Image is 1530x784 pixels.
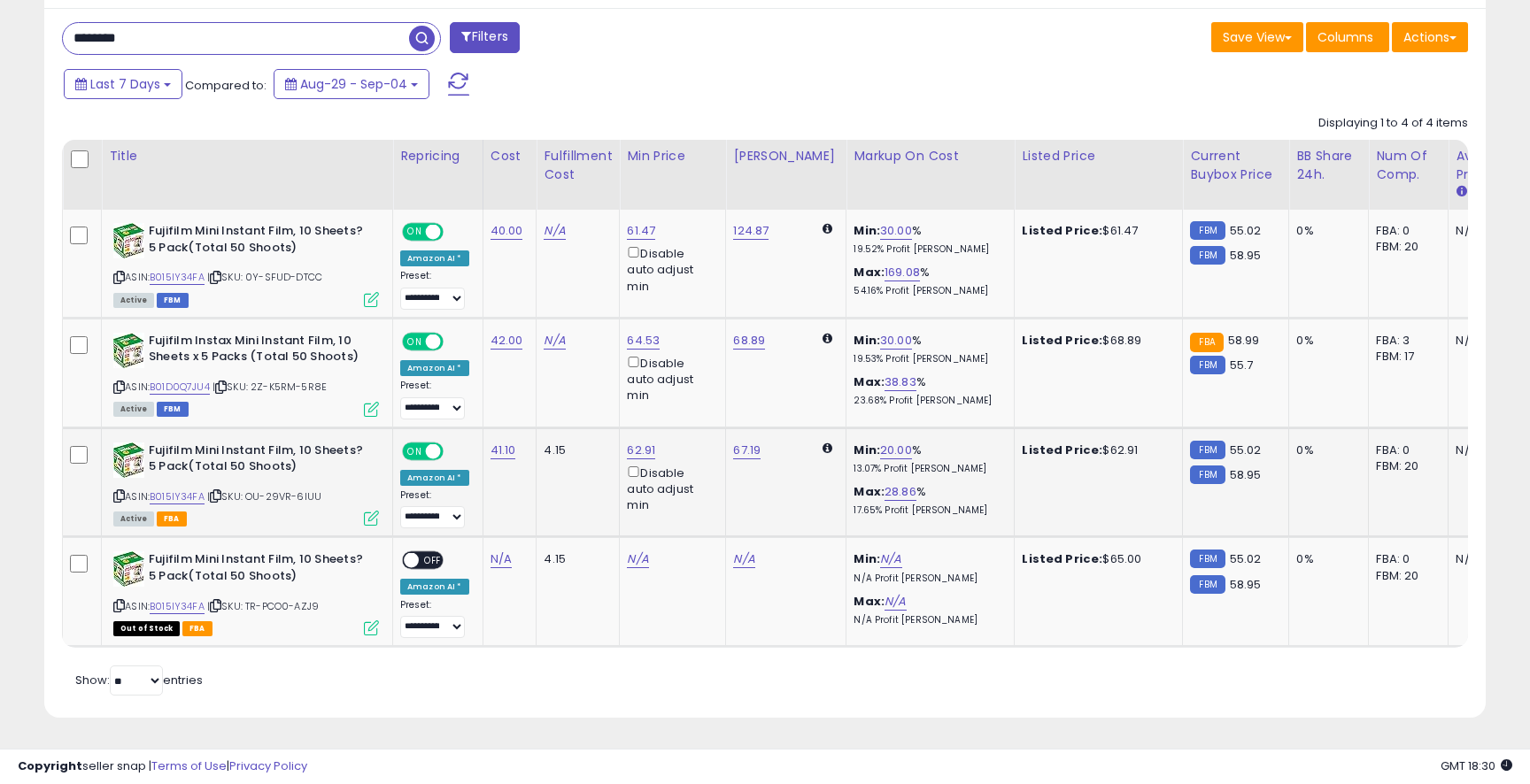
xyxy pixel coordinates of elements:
[207,489,321,503] span: | SKU: OU-29VR-6IUU
[1022,551,1169,567] div: $65.00
[1230,442,1262,458] span: 55.02
[491,222,523,240] a: 40.00
[404,225,426,240] span: ON
[1376,442,1434,458] div: FBA: 0
[450,22,519,53] button: Filters
[854,614,1001,626] p: N/A Profit [PERSON_NAME]
[109,147,385,165] div: Title
[113,511,154,527] span: All listings currently available for purchase on Amazon
[1022,550,1102,567] b: Listed Price:
[404,334,426,349] span: ON
[854,332,880,349] b: Min:
[854,573,1001,585] p: N/A Profit [PERSON_NAME]
[1456,442,1514,458] div: N/A
[733,550,754,568] a: N/A
[1376,458,1434,474] div: FBM: 20
[854,483,885,500] b: Max:
[1317,28,1373,46] span: Columns
[544,551,606,567] div: 4.15
[274,69,429,99] button: Aug-29 - Sep-04
[1306,22,1389,52] button: Columns
[1022,223,1169,239] div: $61.47
[627,550,648,568] a: N/A
[157,402,189,417] span: FBM
[544,147,612,184] div: Fulfillment Cost
[113,333,144,368] img: 51HtZnhWfgL._SL40_.jpg
[854,484,1001,517] div: %
[885,483,916,501] a: 28.86
[149,442,364,480] b: Fujifilm Mini Instant Film, 10 Sheets?5 Pack(Total 50 Shoots)
[733,222,769,240] a: 124.87
[854,374,1001,407] div: %
[854,504,1001,517] p: 17.65% Profit [PERSON_NAME]
[1228,332,1260,349] span: 58.99
[149,551,364,588] b: Fujifilm Mini Instant Film, 10 Sheets?5 Pack(Total 50 Shoots)
[150,489,205,504] a: B015IY34FA
[1190,356,1225,374] small: FBM
[854,333,1001,365] div: %
[854,395,1001,407] p: 23.68% Profit [PERSON_NAME]
[733,332,765,350] a: 68.89
[90,75,160,93] span: Last 7 Days
[113,442,144,478] img: 517Tr8XmRAL._SL40_.jpg
[1296,223,1355,239] div: 0%
[1022,333,1169,349] div: $68.89
[733,147,838,165] div: [PERSON_NAME]
[854,222,880,239] b: Min:
[627,463,712,514] div: Disable auto adjust min
[1022,442,1102,458] b: Listed Price:
[1230,247,1262,264] span: 58.95
[854,353,1001,365] p: 19.53% Profit [PERSON_NAME]
[113,293,154,308] span: All listings currently available for purchase on Amazon
[880,332,912,350] a: 30.00
[404,443,426,458] span: ON
[627,147,718,165] div: Min Price
[1392,22,1468,52] button: Actions
[400,470,469,486] div: Amazon AI *
[185,77,267,94] span: Compared to:
[880,222,912,240] a: 30.00
[1296,442,1355,458] div: 0%
[491,442,516,459] a: 41.10
[854,463,1001,475] p: 13.07% Profit [PERSON_NAME]
[400,489,469,529] div: Preset:
[1190,333,1223,352] small: FBA
[1022,442,1169,458] div: $62.91
[149,333,364,370] b: Fujifilm Instax Mini Instant Film, 10 Sheets x 5 Packs (Total 50 Shoots)
[113,223,144,258] img: 517Tr8XmRAL._SL40_.jpg
[1190,575,1225,594] small: FBM
[229,757,307,774] a: Privacy Policy
[544,222,565,240] a: N/A
[419,553,447,568] span: OFF
[1376,147,1441,184] div: Num of Comp.
[1296,147,1361,184] div: BB Share 24h.
[1230,357,1254,373] span: 55.7
[113,551,144,587] img: 517Tr8XmRAL._SL40_.jpg
[1376,333,1434,349] div: FBA: 3
[544,442,606,458] div: 4.15
[854,593,885,610] b: Max:
[400,579,469,595] div: Amazon AI *
[1190,147,1281,184] div: Current Buybox Price
[441,334,469,349] span: OFF
[64,69,182,99] button: Last 7 Days
[400,360,469,376] div: Amazon AI *
[627,442,655,459] a: 62.91
[1190,465,1225,484] small: FBM
[1190,550,1225,568] small: FBM
[212,380,327,394] span: | SKU: 2Z-K5RM-5R8E
[854,223,1001,256] div: %
[854,264,885,281] b: Max:
[400,270,469,310] div: Preset:
[1190,441,1225,459] small: FBM
[854,550,880,567] b: Min:
[400,147,475,165] div: Repricing
[1230,576,1262,593] span: 58.95
[1230,466,1262,483] span: 58.95
[113,223,379,305] div: ASIN:
[18,758,307,775] div: seller snap | |
[854,265,1001,297] div: %
[207,270,322,284] span: | SKU: 0Y-SFUD-DTCC
[113,442,379,525] div: ASIN:
[854,442,1001,475] div: %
